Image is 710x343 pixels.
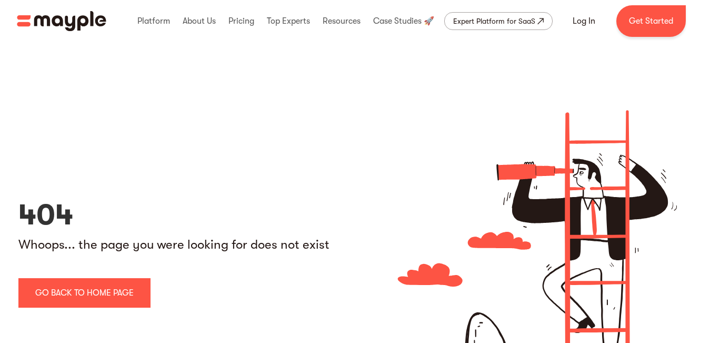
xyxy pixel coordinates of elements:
[18,278,151,308] a: go back to home page
[180,4,218,38] div: About Us
[17,11,106,31] a: home
[18,198,355,232] h1: 404
[560,8,608,34] a: Log In
[453,15,535,27] div: Expert Platform for SaaS
[264,4,313,38] div: Top Experts
[17,11,106,31] img: Mayple logo
[135,4,173,38] div: Platform
[320,4,363,38] div: Resources
[616,5,686,37] a: Get Started
[226,4,257,38] div: Pricing
[444,12,553,30] a: Expert Platform for SaaS
[18,236,355,253] div: Whoops... the page you were looking for does not exist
